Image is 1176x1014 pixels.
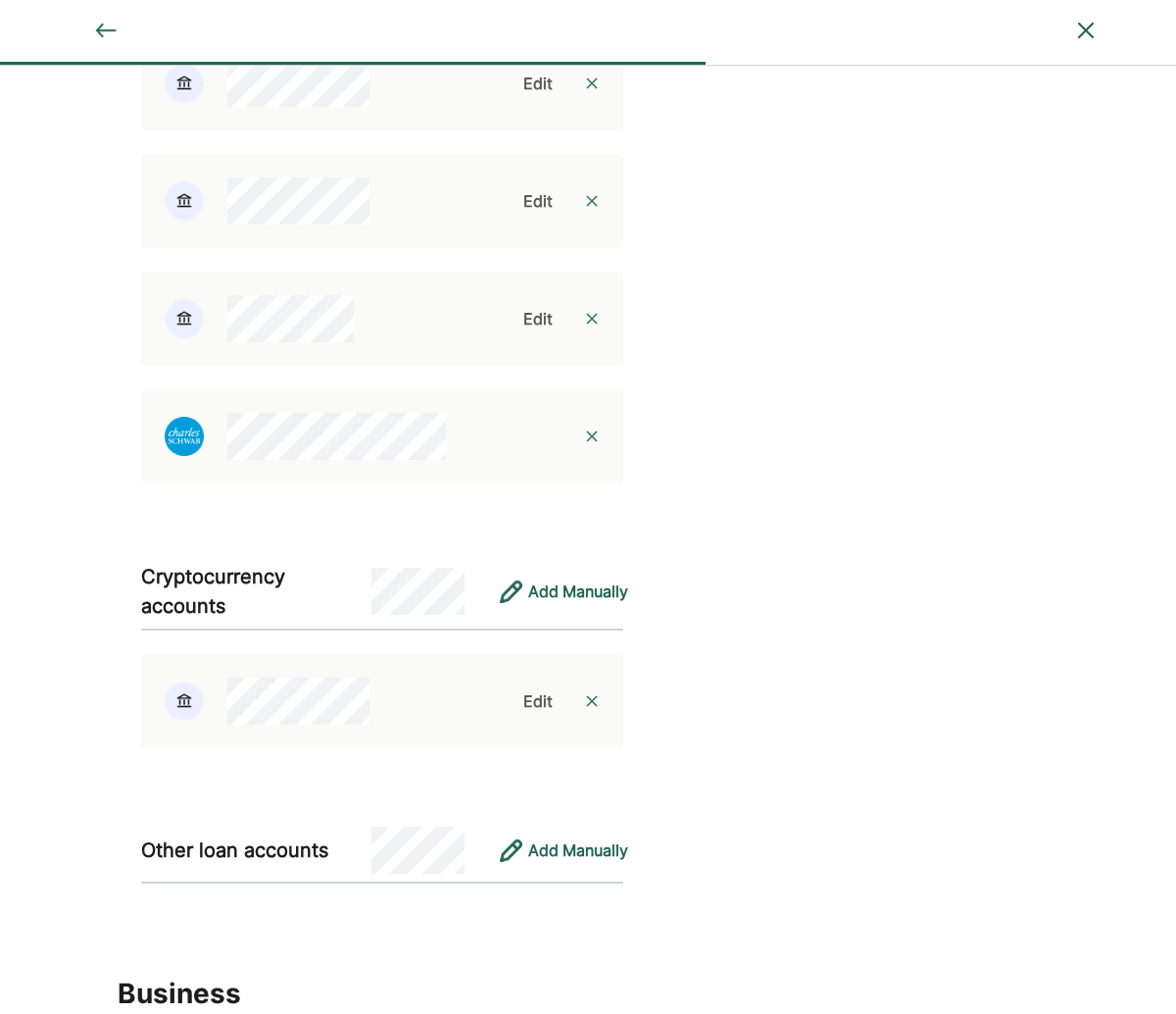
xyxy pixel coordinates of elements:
div: Edit [523,307,553,330]
div: Edit [523,689,553,713]
div: Edit [523,72,553,95]
div: Other loan accounts [141,836,371,865]
div: Cryptocurrency accounts [141,562,371,621]
div: Add Manually [528,580,628,603]
div: Add Manually [528,838,628,862]
div: Edit [523,189,553,213]
div: Business [118,978,647,1011]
